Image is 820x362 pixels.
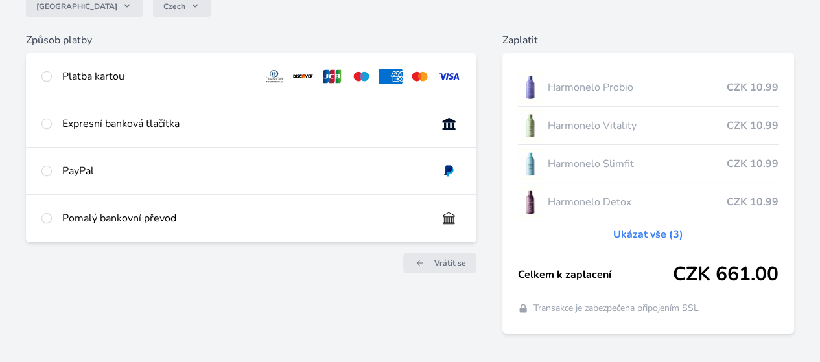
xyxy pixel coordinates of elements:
img: bankTransfer_IBAN.svg [437,210,461,226]
img: paypal.svg [437,163,461,179]
a: Vrátit se [403,253,476,273]
div: Platba kartou [62,69,252,84]
span: Harmonelo Slimfit [548,156,727,172]
span: Harmonelo Probio [548,80,727,95]
div: Expresní banková tlačítka [62,116,427,131]
div: PayPal [62,163,427,179]
span: [GEOGRAPHIC_DATA] [36,1,117,12]
h6: Zaplatit [502,32,794,48]
img: diners.svg [263,69,287,84]
span: Harmonelo Detox [548,194,727,210]
img: CLEAN_VITALITY_se_stinem_x-lo.jpg [518,109,543,142]
span: CZK 10.99 [727,118,779,133]
img: CLEAN_PROBIO_se_stinem_x-lo.jpg [518,71,543,104]
h6: Způsob platby [26,32,476,48]
img: jcb.svg [320,69,344,84]
span: CZK 10.99 [727,156,779,172]
span: Harmonelo Vitality [548,118,727,133]
a: Ukázat vše (3) [613,227,683,242]
span: CZK 661.00 [673,263,779,286]
img: maestro.svg [349,69,373,84]
span: Transakce je zabezpečena připojením SSL [533,302,699,315]
img: discover.svg [291,69,315,84]
img: visa.svg [437,69,461,84]
span: Vrátit se [434,258,466,268]
span: Czech [163,1,185,12]
img: SLIMFIT_se_stinem_x-lo.jpg [518,148,543,180]
img: mc.svg [408,69,432,84]
span: CZK 10.99 [727,80,779,95]
span: Celkem k zaplacení [518,267,673,282]
img: onlineBanking_CZ.svg [437,116,461,131]
img: amex.svg [379,69,403,84]
img: DETOX_se_stinem_x-lo.jpg [518,186,543,218]
span: CZK 10.99 [727,194,779,210]
div: Pomalý bankovní převod [62,210,427,226]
